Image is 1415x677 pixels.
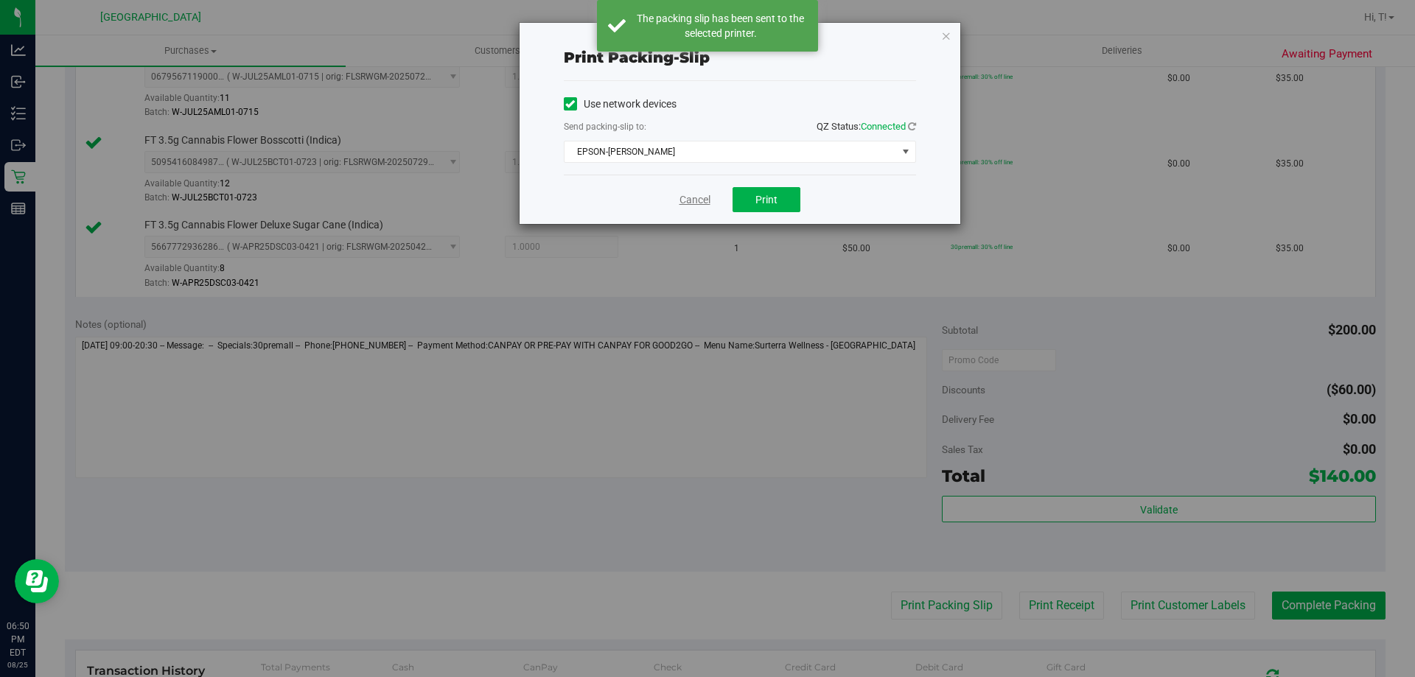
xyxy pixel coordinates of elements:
label: Use network devices [564,97,677,112]
a: Cancel [679,192,710,208]
button: Print [733,187,800,212]
span: Connected [861,121,906,132]
span: Print packing-slip [564,49,710,66]
span: EPSON-[PERSON_NAME] [565,141,897,162]
span: Print [755,194,778,206]
iframe: Resource center [15,559,59,603]
span: QZ Status: [817,121,916,132]
span: select [896,141,915,162]
div: The packing slip has been sent to the selected printer. [634,11,807,41]
label: Send packing-slip to: [564,120,646,133]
